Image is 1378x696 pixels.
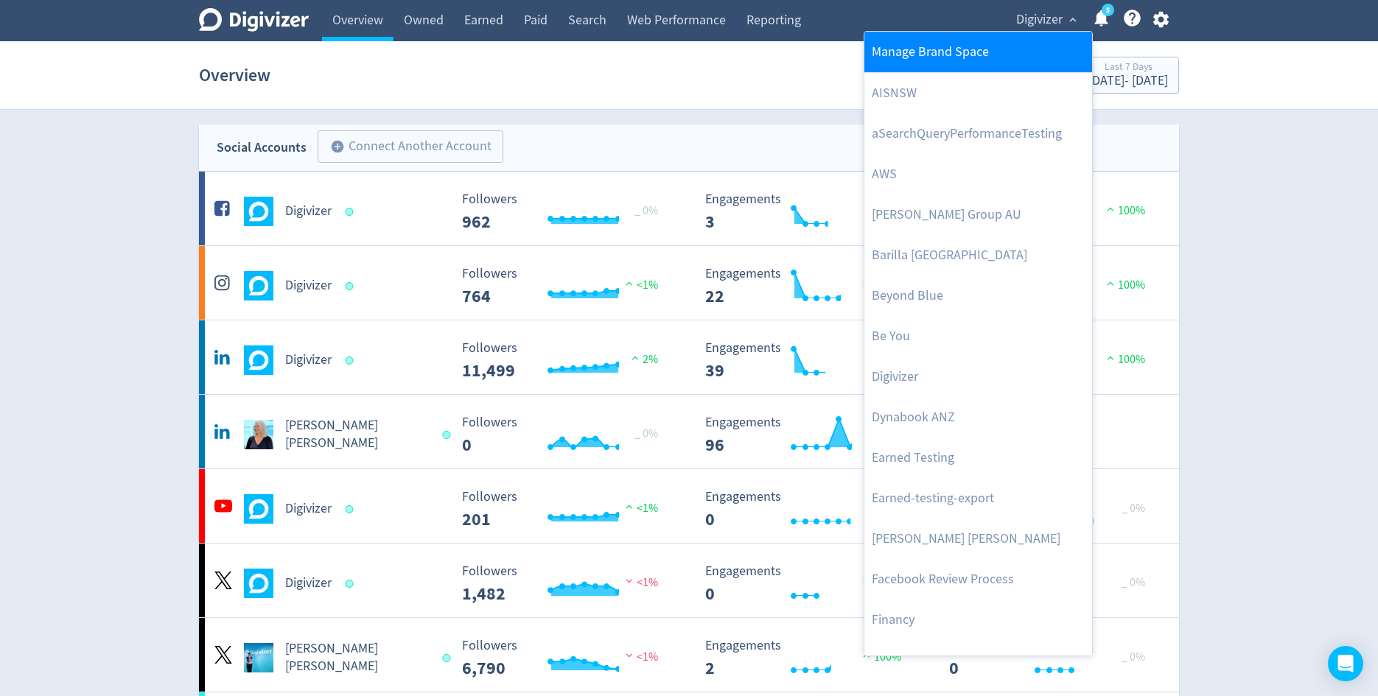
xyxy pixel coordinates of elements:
[864,73,1092,113] a: AISNSW
[1328,646,1363,681] div: Open Intercom Messenger
[864,113,1092,154] a: aSearchQueryPerformanceTesting
[864,437,1092,478] a: Earned Testing
[864,154,1092,194] a: AWS
[864,478,1092,519] a: Earned-testing-export
[864,519,1092,559] a: [PERSON_NAME] [PERSON_NAME]
[864,32,1092,72] a: Manage Brand Space
[864,640,1092,681] a: FTG
[864,235,1092,275] a: Barilla [GEOGRAPHIC_DATA]
[864,397,1092,437] a: Dynabook ANZ
[864,275,1092,316] a: Beyond Blue
[864,194,1092,235] a: [PERSON_NAME] Group AU
[864,559,1092,600] a: Facebook Review Process
[864,316,1092,356] a: Be You
[864,600,1092,640] a: Financy
[864,356,1092,397] a: Digivizer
